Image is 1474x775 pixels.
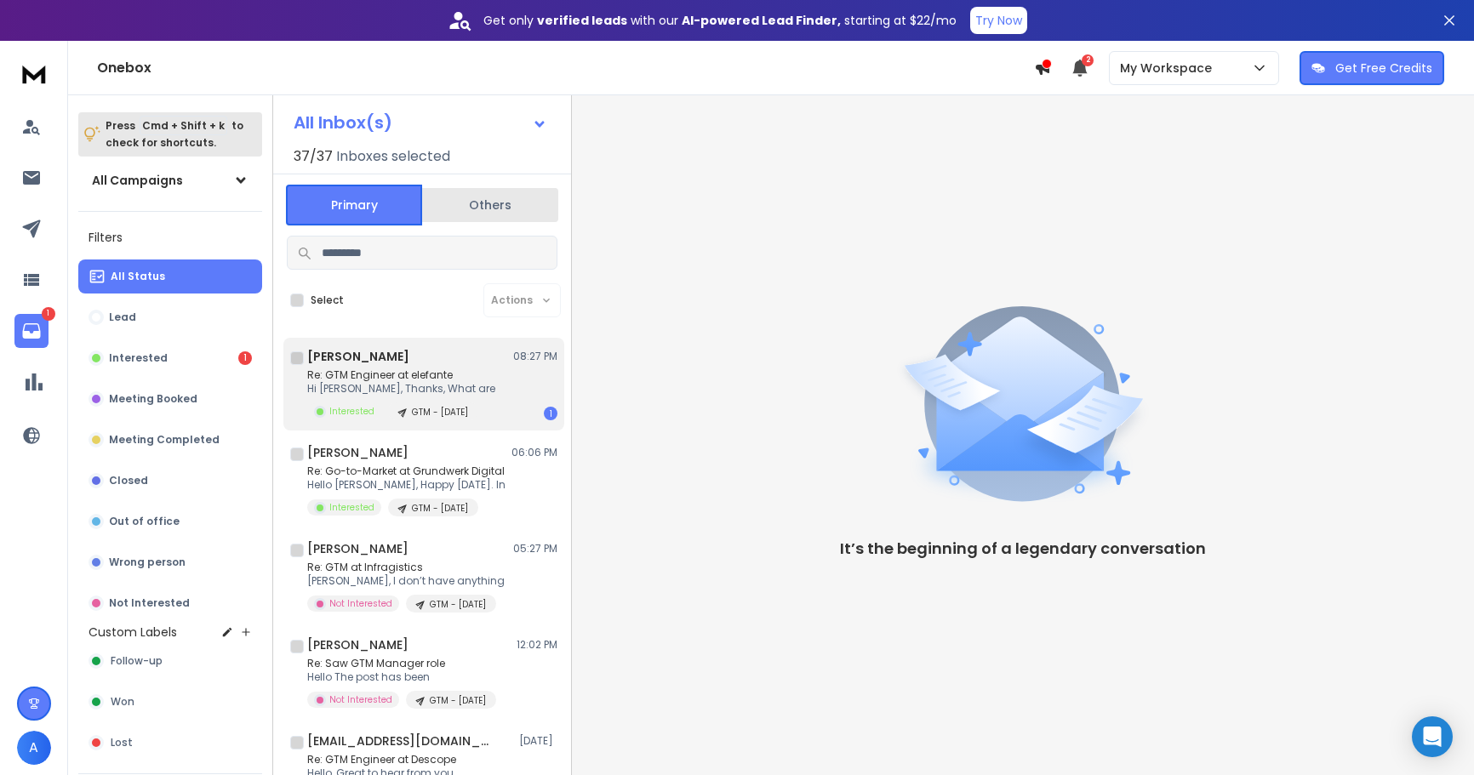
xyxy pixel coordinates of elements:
h1: [PERSON_NAME] [307,636,408,653]
button: Follow-up [78,644,262,678]
span: 2 [1082,54,1094,66]
p: Re: Go-to-Market at Grundwerk Digital [307,464,506,478]
p: Get Free Credits [1335,60,1432,77]
p: Press to check for shortcuts. [106,117,243,151]
p: Meeting Booked [109,392,197,406]
button: Try Now [970,7,1027,34]
p: Re: GTM Engineer at Descope [307,753,478,766]
h1: [EMAIL_ADDRESS][DOMAIN_NAME] [307,732,494,749]
button: Wrong person [78,545,262,579]
p: Lead [109,311,136,324]
p: Hello The post has been [307,670,496,684]
p: GTM - [DATE] [412,406,468,419]
button: Lead [78,300,262,334]
p: 1 [42,307,55,321]
div: 1 [544,407,557,420]
p: Interested [329,501,374,514]
h1: [PERSON_NAME] [307,444,408,461]
button: Out of office [78,504,262,539]
p: Meeting Completed [109,433,220,447]
button: Others [422,186,558,224]
h1: All Inbox(s) [294,114,392,131]
h3: Filters [78,225,262,249]
p: 12:02 PM [517,638,557,652]
h1: All Campaigns [92,172,183,189]
span: Won [111,695,134,709]
p: Hi [PERSON_NAME], Thanks, What are [307,382,495,396]
span: 37 / 37 [294,146,333,167]
button: Not Interested [78,586,262,620]
p: Get only with our starting at $22/mo [483,12,957,29]
div: 1 [238,351,252,365]
button: Meeting Booked [78,382,262,416]
button: A [17,731,51,765]
span: Lost [111,736,133,749]
p: [PERSON_NAME], I don’t have anything [307,574,505,588]
h3: Inboxes selected [336,146,450,167]
button: Lost [78,726,262,760]
h1: [PERSON_NAME] [307,540,408,557]
div: Open Intercom Messenger [1412,716,1453,757]
p: 08:27 PM [513,350,557,363]
p: It’s the beginning of a legendary conversation [840,537,1206,561]
p: Re: GTM at Infragistics [307,561,505,574]
p: 06:06 PM [511,446,557,459]
p: Re: Saw GTM Manager role [307,657,496,670]
p: Interested [109,351,168,365]
p: Closed [109,474,148,487]
p: Hello [PERSON_NAME], Happy [DATE]. In [307,478,506,492]
p: Not Interested [329,597,392,610]
button: Primary [286,185,422,225]
button: All Campaigns [78,163,262,197]
p: My Workspace [1120,60,1219,77]
p: GTM - [DATE] [412,502,468,515]
p: GTM - [DATE] [430,694,486,707]
p: Not Interested [329,693,392,706]
button: All Status [78,259,262,293]
a: 1 [14,314,49,348]
p: GTM - [DATE] [430,598,486,611]
p: Interested [329,405,374,418]
img: logo [17,58,51,89]
p: Out of office [109,515,180,528]
p: Wrong person [109,556,186,569]
strong: AI-powered Lead Finder, [682,12,841,29]
p: Re: GTM Engineer at elefante [307,368,495,382]
button: Closed [78,464,262,498]
h1: [PERSON_NAME] [307,348,409,365]
span: Follow-up [111,654,163,668]
p: [DATE] [519,734,557,748]
p: All Status [111,270,165,283]
label: Select [311,293,344,307]
p: 05:27 PM [513,542,557,556]
p: Try Now [975,12,1022,29]
strong: verified leads [537,12,627,29]
span: Cmd + Shift + k [140,116,227,135]
h3: Custom Labels [89,624,177,641]
button: Won [78,685,262,719]
h1: Onebox [97,58,1034,78]
button: Meeting Completed [78,423,262,457]
button: All Inbox(s) [280,105,561,140]
p: Not Interested [109,596,190,610]
button: Get Free Credits [1300,51,1444,85]
button: Interested1 [78,341,262,375]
